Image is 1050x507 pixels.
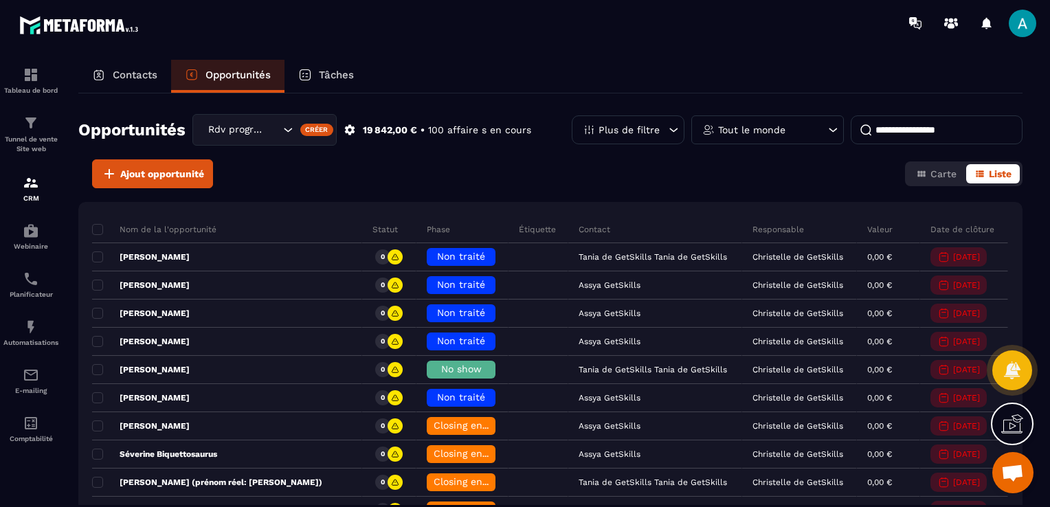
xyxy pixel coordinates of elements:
[718,125,785,135] p: Tout le monde
[441,363,482,374] span: No show
[867,365,892,374] p: 0,00 €
[381,449,385,459] p: 0
[421,124,425,137] p: •
[3,212,58,260] a: automationsautomationsWebinaire
[120,167,204,181] span: Ajout opportunité
[92,449,217,460] p: Séverine Biquettosaurus
[867,421,892,431] p: 0,00 €
[519,224,556,235] p: Étiquette
[19,12,143,38] img: logo
[3,243,58,250] p: Webinaire
[3,56,58,104] a: formationformationTableau de bord
[437,251,485,262] span: Non traité
[752,421,843,431] p: Christelle de GetSkills
[3,104,58,164] a: formationformationTunnel de vente Site web
[23,67,39,83] img: formation
[437,307,485,318] span: Non traité
[992,452,1034,493] div: Ouvrir le chat
[92,364,190,375] p: [PERSON_NAME]
[953,421,980,431] p: [DATE]
[23,174,39,191] img: formation
[381,365,385,374] p: 0
[92,392,190,403] p: [PERSON_NAME]
[3,87,58,94] p: Tableau de bord
[953,337,980,346] p: [DATE]
[752,337,843,346] p: Christelle de GetSkills
[434,420,512,431] span: Closing en cours
[752,365,843,374] p: Christelle de GetSkills
[752,477,843,487] p: Christelle de GetSkills
[3,339,58,346] p: Automatisations
[192,114,337,146] div: Search for option
[92,420,190,431] p: [PERSON_NAME]
[319,69,354,81] p: Tâches
[205,69,271,81] p: Opportunités
[867,449,892,459] p: 0,00 €
[953,252,980,262] p: [DATE]
[92,477,322,488] p: [PERSON_NAME] (prénom réel: [PERSON_NAME])
[92,224,216,235] p: Nom de la l'opportunité
[908,164,965,183] button: Carte
[23,319,39,335] img: automations
[953,477,980,487] p: [DATE]
[989,168,1012,179] span: Liste
[867,393,892,403] p: 0,00 €
[381,280,385,290] p: 0
[113,69,157,81] p: Contacts
[92,336,190,347] p: [PERSON_NAME]
[78,116,186,144] h2: Opportunités
[3,387,58,394] p: E-mailing
[437,335,485,346] span: Non traité
[752,252,843,262] p: Christelle de GetSkills
[867,280,892,290] p: 0,00 €
[3,291,58,298] p: Planificateur
[92,251,190,262] p: [PERSON_NAME]
[3,308,58,357] a: automationsautomationsAutomatisations
[171,60,284,93] a: Opportunités
[381,477,385,487] p: 0
[752,393,843,403] p: Christelle de GetSkills
[867,477,892,487] p: 0,00 €
[428,124,531,137] p: 100 affaire s en cours
[92,159,213,188] button: Ajout opportunité
[23,271,39,287] img: scheduler
[867,308,892,318] p: 0,00 €
[3,260,58,308] a: schedulerschedulerPlanificateur
[381,308,385,318] p: 0
[284,60,368,93] a: Tâches
[381,421,385,431] p: 0
[437,279,485,290] span: Non traité
[579,224,610,235] p: Contact
[867,224,893,235] p: Valeur
[363,124,417,137] p: 19 842,00 €
[381,252,385,262] p: 0
[930,168,957,179] span: Carte
[434,448,512,459] span: Closing en cours
[205,122,266,137] span: Rdv programmé
[3,405,58,453] a: accountantaccountantComptabilité
[752,224,804,235] p: Responsable
[300,124,334,136] div: Créer
[381,393,385,403] p: 0
[752,280,843,290] p: Christelle de GetSkills
[3,135,58,154] p: Tunnel de vente Site web
[23,367,39,383] img: email
[3,357,58,405] a: emailemailE-mailing
[78,60,171,93] a: Contacts
[3,194,58,202] p: CRM
[867,337,892,346] p: 0,00 €
[953,365,980,374] p: [DATE]
[752,308,843,318] p: Christelle de GetSkills
[23,415,39,431] img: accountant
[434,476,512,487] span: Closing en cours
[953,449,980,459] p: [DATE]
[867,252,892,262] p: 0,00 €
[23,115,39,131] img: formation
[266,122,280,137] input: Search for option
[381,337,385,346] p: 0
[953,393,980,403] p: [DATE]
[3,164,58,212] a: formationformationCRM
[966,164,1020,183] button: Liste
[930,224,994,235] p: Date de clôture
[372,224,398,235] p: Statut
